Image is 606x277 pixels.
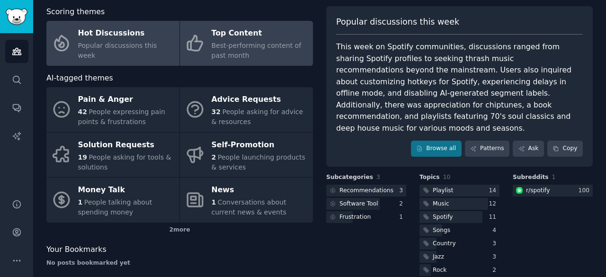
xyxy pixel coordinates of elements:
div: 3 [492,253,499,261]
a: Software Tool2 [326,198,406,210]
div: Spotify [433,213,453,222]
div: 11 [489,213,499,222]
span: Popular discussions this week [336,16,459,28]
a: Solution Requests19People asking for tools & solutions [46,133,179,178]
span: 10 [443,174,451,180]
div: Money Talk [78,183,175,198]
a: News1Conversations about current news & events [180,178,313,223]
span: 42 [78,108,87,116]
a: Money Talk1People talking about spending money [46,178,179,223]
span: 3 [376,174,380,180]
a: Top ContentBest-performing content of past month [180,21,313,66]
div: 2 [399,200,406,208]
a: Spotify11 [419,211,499,223]
span: Popular discussions this week [78,42,157,59]
a: Jazz3 [419,251,499,263]
a: Patterns [465,141,509,157]
div: This week on Spotify communities, discussions ranged from sharing Spotify profiles to seeking thr... [336,41,583,134]
img: spotify [516,187,523,194]
div: Recommendations [339,187,393,195]
span: People talking about spending money [78,198,152,216]
div: News [212,183,308,198]
span: People asking for tools & solutions [78,153,171,171]
div: Songs [433,226,450,235]
div: Top Content [212,26,308,41]
div: 1 [399,213,406,222]
div: Jazz [433,253,444,261]
div: 14 [489,187,499,195]
div: Software Tool [339,200,378,208]
a: Country3 [419,238,499,250]
div: Country [433,240,456,248]
div: 3 [399,187,406,195]
span: Best-performing content of past month [212,42,302,59]
a: Advice Requests32People asking for advice & resources [180,87,313,132]
a: Self-Promotion2People launching products & services [180,133,313,178]
span: People launching products & services [212,153,305,171]
span: Scoring themes [46,6,105,18]
div: 4 [492,226,499,235]
div: 3 [492,240,499,248]
div: 100 [579,187,593,195]
div: Playlist [433,187,454,195]
a: Frustration1 [326,211,406,223]
div: r/ spotify [526,187,550,195]
span: Subreddits [513,173,549,182]
a: Pain & Anger42People expressing pain points & frustrations [46,87,179,132]
img: GummySearch logo [6,9,27,25]
div: Rock [433,266,446,275]
div: Frustration [339,213,371,222]
span: People asking for advice & resources [212,108,303,125]
div: 2 [492,266,499,275]
div: 2 more [46,223,313,238]
div: Hot Discussions [78,26,175,41]
div: Pain & Anger [78,92,175,107]
a: Hot DiscussionsPopular discussions this week [46,21,179,66]
span: 32 [212,108,221,116]
a: spotifyr/spotify100 [513,185,593,197]
button: Copy [547,141,583,157]
span: 2 [212,153,216,161]
span: People expressing pain points & frustrations [78,108,165,125]
a: Ask [513,141,544,157]
a: Rock2 [419,264,499,276]
a: Recommendations3 [326,185,406,197]
div: Advice Requests [212,92,308,107]
a: Songs4 [419,224,499,236]
span: Topics [419,173,440,182]
span: 19 [78,153,87,161]
span: 1 [78,198,83,206]
span: Your Bookmarks [46,244,107,256]
div: Music [433,200,449,208]
div: Self-Promotion [212,137,308,152]
a: Playlist14 [419,185,499,197]
span: Subcategories [326,173,373,182]
a: Music12 [419,198,499,210]
span: 1 [212,198,216,206]
div: 12 [489,200,499,208]
span: 1 [552,174,556,180]
span: Conversations about current news & events [212,198,286,216]
div: No posts bookmarked yet [46,259,313,268]
a: Browse all [411,141,462,157]
div: Solution Requests [78,137,175,152]
span: AI-tagged themes [46,72,113,84]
